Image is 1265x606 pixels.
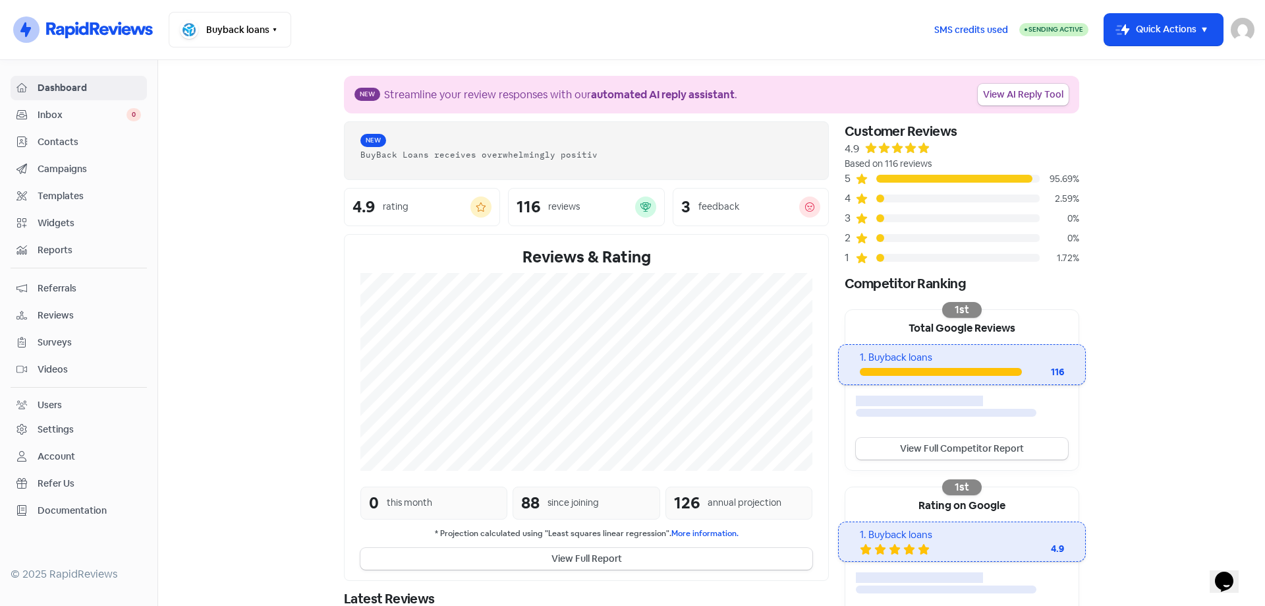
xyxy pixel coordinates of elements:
[934,23,1008,37] span: SMS credits used
[1040,251,1079,265] div: 1.72%
[1028,25,1083,34] span: Sending Active
[11,566,147,582] div: © 2025 RapidReviews
[845,487,1079,522] div: Rating on Google
[11,238,147,262] a: Reports
[845,121,1079,141] div: Customer Reviews
[38,189,141,203] span: Templates
[681,199,690,215] div: 3
[352,199,375,215] div: 4.9
[360,148,812,161] div: BuyBack Loans receives overwhelmingly positiv
[169,12,291,47] button: Buyback loans
[548,200,580,214] div: reviews
[845,250,855,266] div: 1
[708,496,781,510] div: annual projection
[845,191,855,206] div: 4
[591,88,735,102] b: automated AI reply assistant
[38,216,141,230] span: Widgets
[11,330,147,355] a: Surveys
[860,350,1063,365] div: 1. Buyback loans
[521,491,540,515] div: 88
[126,108,141,121] span: 0
[38,282,141,295] span: Referrals
[548,496,599,510] div: since joining
[11,103,147,127] a: Inbox 0
[1040,231,1079,245] div: 0%
[383,200,408,214] div: rating
[698,200,739,214] div: feedback
[856,438,1068,460] a: View Full Competitor Report
[38,450,75,464] div: Account
[360,245,812,269] div: Reviews & Rating
[673,188,829,226] a: 3feedback
[978,84,1069,106] a: View AI Reply Tool
[11,499,147,523] a: Documentation
[11,444,147,469] a: Account
[11,76,147,100] a: Dashboard
[38,243,141,257] span: Reports
[1231,18,1254,42] img: User
[344,188,500,226] a: 4.9rating
[38,336,141,349] span: Surveys
[845,141,859,157] div: 4.9
[508,188,664,226] a: 116reviews
[1011,542,1064,556] div: 4.9
[1019,22,1088,38] a: Sending Active
[942,302,982,318] div: 1st
[38,504,141,518] span: Documentation
[860,528,1063,543] div: 1. Buyback loans
[1210,553,1252,593] iframe: chat widget
[1104,14,1223,45] button: Quick Actions
[38,135,141,149] span: Contacts
[38,477,141,491] span: Refer Us
[387,496,432,510] div: this month
[38,423,74,437] div: Settings
[1040,192,1079,206] div: 2.59%
[1022,365,1064,379] div: 116
[11,303,147,328] a: Reviews
[11,211,147,235] a: Widgets
[11,357,147,382] a: Videos
[38,81,141,95] span: Dashboard
[38,108,126,122] span: Inbox
[354,88,380,101] span: New
[845,171,855,187] div: 5
[11,471,147,496] a: Refer Us
[384,87,737,103] div: Streamline your review responses with our .
[1040,212,1079,226] div: 0%
[11,276,147,301] a: Referrals
[369,491,379,515] div: 0
[845,274,1079,293] div: Competitor Ranking
[11,393,147,417] a: Users
[923,22,1019,36] a: SMS credits used
[1040,172,1079,186] div: 95.69%
[38,162,141,176] span: Campaigns
[11,417,147,442] a: Settings
[38,363,141,377] span: Videos
[360,134,386,147] span: New
[517,199,540,215] div: 116
[11,184,147,208] a: Templates
[942,479,982,495] div: 1st
[11,130,147,154] a: Contacts
[360,548,812,570] button: View Full Report
[845,157,1079,171] div: Based on 116 reviews
[845,310,1079,344] div: Total Google Reviews
[360,528,812,540] small: * Projection calculated using "Least squares linear regression".
[38,309,141,322] span: Reviews
[38,398,62,412] div: Users
[674,491,700,515] div: 126
[11,157,147,181] a: Campaigns
[671,528,739,539] a: More information.
[845,210,855,226] div: 3
[845,230,855,246] div: 2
